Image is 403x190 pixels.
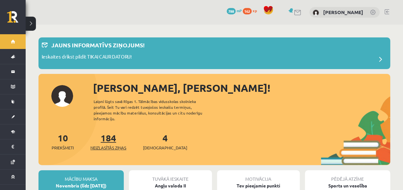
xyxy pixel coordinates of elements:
[227,8,236,14] span: 788
[38,182,124,189] div: Novembris (līdz [DATE])
[129,182,212,189] div: Angļu valoda II
[237,8,242,13] span: mP
[313,10,319,16] img: Dainis Druva
[42,41,387,66] a: Jauns informatīvs ziņojums! Ieskaites drīkst pildīt TIKAI CAUR DATORU!
[93,80,390,96] div: [PERSON_NAME], [PERSON_NAME]!
[143,145,187,151] span: [DEMOGRAPHIC_DATA]
[90,145,126,151] span: Neizlasītās ziņas
[143,132,187,151] a: 4[DEMOGRAPHIC_DATA]
[305,170,390,182] div: Pēdējā atzīme
[227,8,242,13] a: 788 mP
[7,11,26,27] a: Rīgas 1. Tālmācības vidusskola
[253,8,257,13] span: xp
[90,132,126,151] a: 184Neizlasītās ziņas
[243,8,260,13] a: 162 xp
[305,182,390,189] div: Sports un veselība
[217,170,300,182] div: Motivācija
[51,41,145,49] p: Jauns informatīvs ziņojums!
[52,132,74,151] a: 10Priekšmeti
[94,99,214,122] div: Laipni lūgts savā Rīgas 1. Tālmācības vidusskolas skolnieka profilā. Šeit Tu vari redzēt tuvojošo...
[38,170,124,182] div: Mācību maksa
[243,8,252,14] span: 162
[42,53,132,62] p: Ieskaites drīkst pildīt TIKAI CAUR DATORU!
[129,170,212,182] div: Tuvākā ieskaite
[217,182,300,189] div: Tev pieejamie punkti
[323,9,363,15] a: [PERSON_NAME]
[52,145,74,151] span: Priekšmeti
